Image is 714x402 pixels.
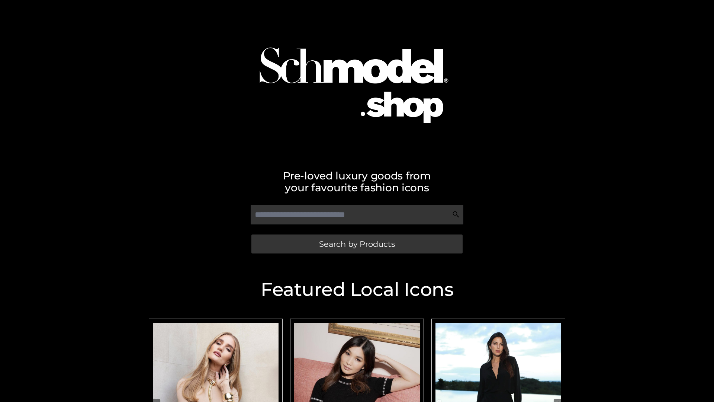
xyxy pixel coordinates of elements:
span: Search by Products [319,240,395,248]
h2: Featured Local Icons​ [145,280,569,299]
img: Search Icon [452,211,460,218]
a: Search by Products [251,234,463,253]
h2: Pre-loved luxury goods from your favourite fashion icons [145,170,569,194]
